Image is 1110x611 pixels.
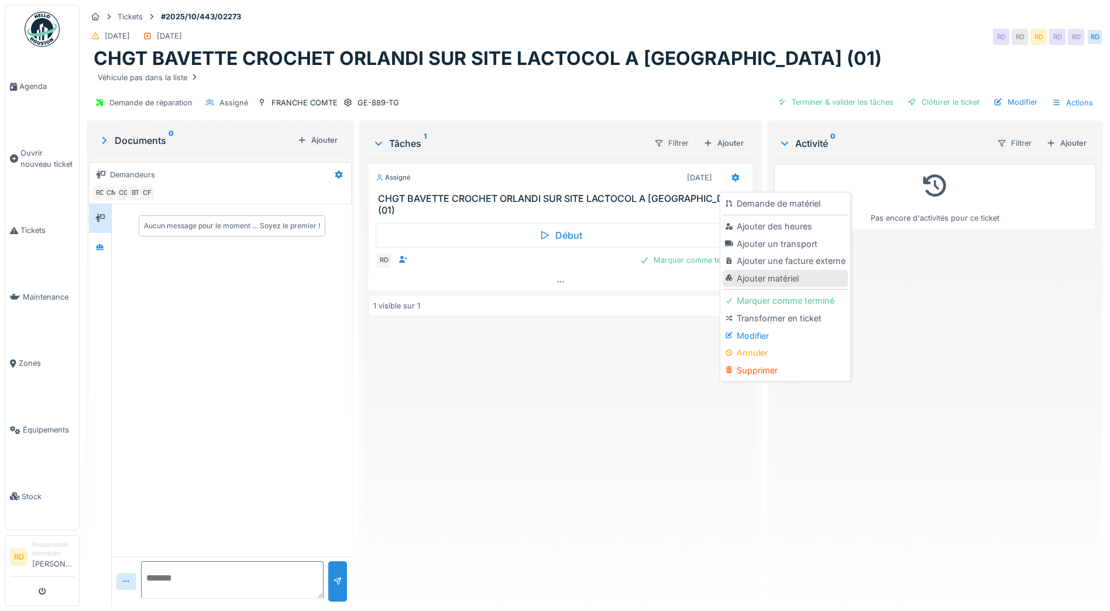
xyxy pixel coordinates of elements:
[723,344,847,362] div: Annuler
[157,30,182,42] div: [DATE]
[378,193,748,215] h3: CHGT BAVETTE CROCHET ORLANDI SUR SITE LACTOCOL A [GEOGRAPHIC_DATA] (01)
[94,47,882,70] h1: CHGT BAVETTE CROCHET ORLANDI SUR SITE LACTOCOL A [GEOGRAPHIC_DATA] (01)
[219,97,248,108] div: Assigné
[1047,94,1098,111] div: Actions
[32,540,74,574] li: [PERSON_NAME]
[110,169,155,180] div: Demandeurs
[19,358,74,369] span: Zones
[782,169,1088,224] div: Pas encore d'activités pour ce ticket
[92,185,108,201] div: RD
[723,195,847,212] div: Demande de matériel
[98,72,199,83] div: Véhicule pas dans la liste
[376,223,745,248] div: Début
[169,133,174,147] sup: 0
[649,135,694,152] div: Filtrer
[699,135,748,151] div: Ajouter
[1087,29,1103,45] div: RD
[779,136,987,150] div: Activité
[989,94,1042,110] div: Modifier
[144,221,320,231] div: Aucun message pour le moment … Soyez le premier !
[293,132,342,148] div: Ajouter
[118,11,143,22] div: Tickets
[1049,29,1066,45] div: RD
[10,548,28,566] li: RD
[105,30,130,42] div: [DATE]
[687,172,712,183] div: [DATE]
[723,362,847,379] div: Supprimer
[358,97,399,108] div: GE-889-TG
[139,185,155,201] div: CF
[1068,29,1084,45] div: RD
[993,29,1009,45] div: RD
[115,185,132,201] div: CG
[23,424,74,435] span: Équipements
[22,491,74,502] span: Stock
[723,235,847,253] div: Ajouter un transport
[723,327,847,345] div: Modifier
[25,12,60,47] img: Badge_color-CXgf-gQk.svg
[723,292,847,310] div: Marquer comme terminé
[104,185,120,201] div: CM
[272,97,338,108] div: FRANCHE COMTE
[992,135,1037,152] div: Filtrer
[723,218,847,235] div: Ajouter des heures
[127,185,143,201] div: BT
[20,225,74,236] span: Tickets
[723,310,847,327] div: Transformer en ticket
[1042,135,1091,151] div: Ajouter
[723,270,847,287] div: Ajouter matériel
[424,136,427,150] sup: 1
[1012,29,1028,45] div: RD
[20,147,74,170] span: Ouvrir nouveau ticket
[373,136,644,150] div: Tâches
[98,133,293,147] div: Documents
[376,173,411,183] div: Assigné
[903,94,984,110] div: Clôturer le ticket
[635,252,745,268] div: Marquer comme terminé
[373,300,420,311] div: 1 visible sur 1
[109,97,193,108] div: Demande de réparation
[19,81,74,92] span: Agenda
[773,94,898,110] div: Terminer & valider les tâches
[830,136,836,150] sup: 0
[723,252,847,270] div: Ajouter une facture externe
[1030,29,1047,45] div: RD
[376,252,392,269] div: RD
[156,11,246,22] strong: #2025/10/443/02273
[32,540,74,558] div: Responsable technicien
[23,291,74,303] span: Maintenance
